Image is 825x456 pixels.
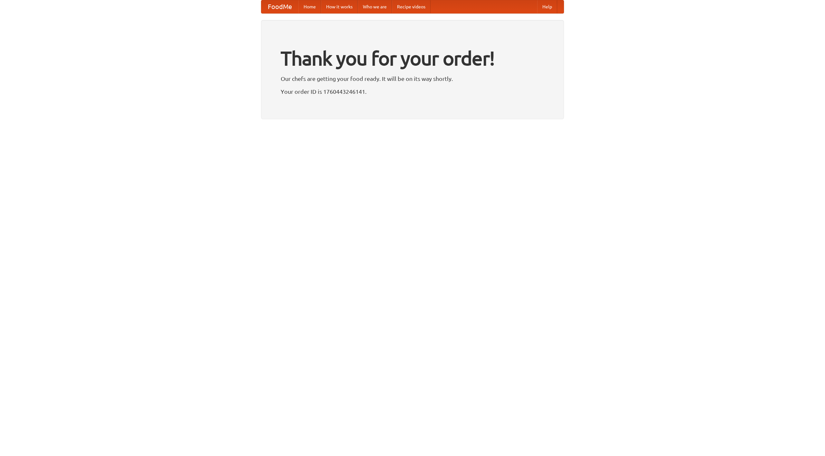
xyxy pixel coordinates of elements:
a: How it works [321,0,358,13]
p: Our chefs are getting your food ready. It will be on its way shortly. [281,74,544,83]
p: Your order ID is 1760443246141. [281,87,544,96]
a: FoodMe [261,0,298,13]
a: Recipe videos [392,0,431,13]
a: Home [298,0,321,13]
a: Who we are [358,0,392,13]
a: Help [537,0,557,13]
h1: Thank you for your order! [281,43,544,74]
